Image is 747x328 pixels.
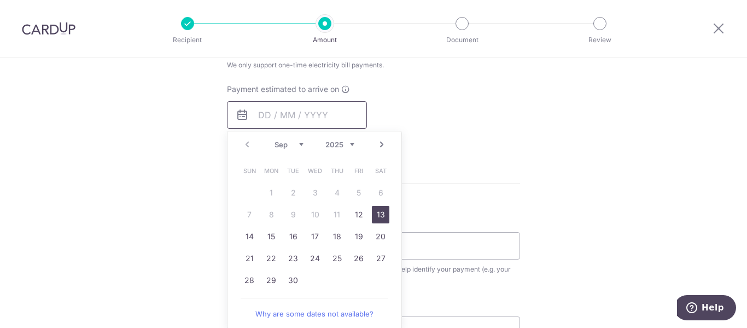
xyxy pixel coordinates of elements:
a: 26 [350,250,367,267]
a: 17 [306,228,324,245]
p: Amount [284,34,365,45]
a: 13 [372,206,389,223]
a: 20 [372,228,389,245]
span: Tuesday [284,162,302,180]
span: Saturday [372,162,389,180]
a: 28 [241,272,258,289]
p: Review [559,34,640,45]
a: 21 [241,250,258,267]
a: 18 [328,228,346,245]
a: 19 [350,228,367,245]
span: Payment estimated to arrive on [227,84,339,95]
span: Thursday [328,162,346,180]
span: Wednesday [306,162,324,180]
p: Recipient [147,34,228,45]
a: 30 [284,272,302,289]
a: 23 [284,250,302,267]
span: Monday [262,162,280,180]
a: 24 [306,250,324,267]
a: Why are some dates not available? [241,303,388,325]
a: 16 [284,228,302,245]
iframe: Opens a widget where you can find more information [677,295,736,323]
p: Document [422,34,503,45]
a: Next [375,138,388,151]
a: 12 [350,206,367,223]
input: DD / MM / YYYY [227,101,367,129]
span: Friday [350,162,367,180]
div: We only support one-time electricity bill payments. [227,60,520,71]
a: 15 [262,228,280,245]
a: 22 [262,250,280,267]
a: 27 [372,250,389,267]
span: Sunday [241,162,258,180]
img: CardUp [22,22,75,35]
a: 29 [262,272,280,289]
a: 14 [241,228,258,245]
a: 25 [328,250,346,267]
